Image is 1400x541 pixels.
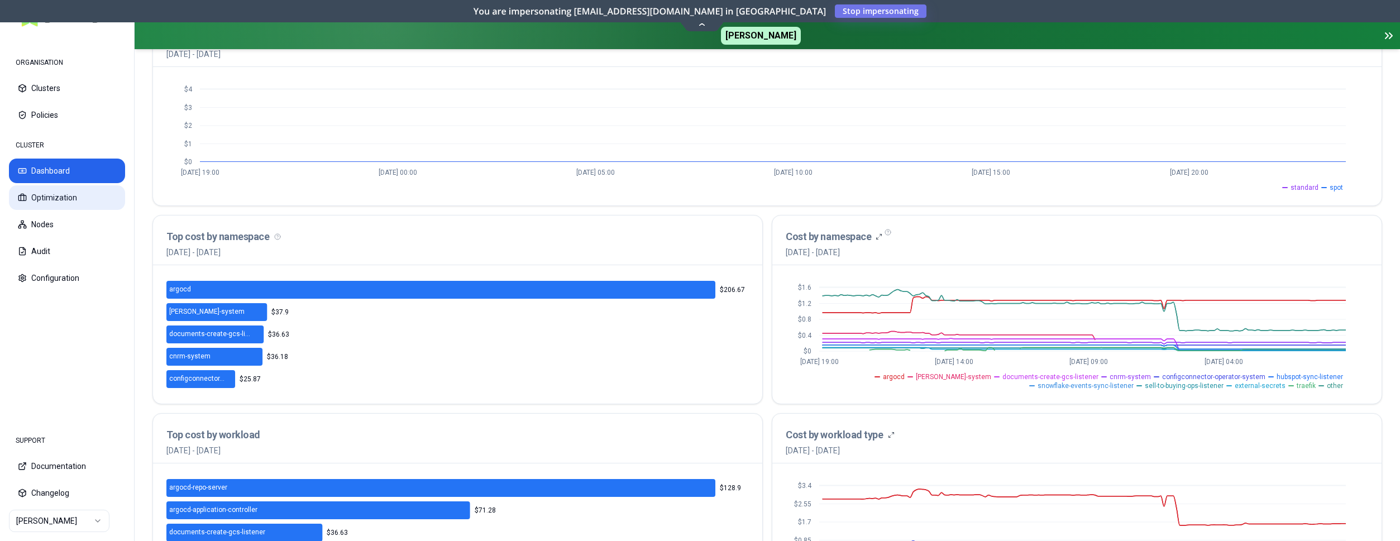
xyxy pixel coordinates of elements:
[9,76,125,100] button: Clusters
[184,104,192,112] tspan: $3
[916,372,991,381] span: [PERSON_NAME]-system
[184,122,192,130] tspan: $2
[1002,372,1098,381] span: documents-create-gcs-listener
[1291,183,1318,192] span: standard
[9,212,125,237] button: Nodes
[798,332,812,339] tspan: $0.4
[883,372,905,381] span: argocd
[786,445,895,456] span: [DATE] - [DATE]
[9,185,125,210] button: Optimization
[576,169,615,176] tspan: [DATE] 05:00
[786,247,882,258] span: [DATE] - [DATE]
[1277,372,1343,381] span: hubspot-sync-listener
[798,482,812,490] tspan: $3.4
[972,169,1010,176] tspan: [DATE] 15:00
[1330,183,1343,192] span: spot
[9,429,125,452] div: SUPPORT
[166,49,317,60] span: [DATE] - [DATE]
[1162,372,1265,381] span: configconnector-operator-system
[166,427,749,443] h3: Top cost by workload
[1235,381,1286,390] span: external-secrets
[798,518,811,526] tspan: $1.7
[1297,381,1316,390] span: traefik
[1110,372,1151,381] span: cnrm-system
[9,103,125,127] button: Policies
[1170,169,1208,176] tspan: [DATE] 20:00
[379,169,417,176] tspan: [DATE] 00:00
[786,427,883,443] h3: Cost by workload type
[798,284,811,291] tspan: $1.6
[935,358,973,366] tspan: [DATE] 14:00
[1327,381,1343,390] span: other
[9,134,125,156] div: CLUSTER
[9,454,125,478] button: Documentation
[774,169,813,176] tspan: [DATE] 10:00
[798,315,811,323] tspan: $0.8
[1069,358,1108,366] tspan: [DATE] 09:00
[1145,381,1224,390] span: sell-to-buying-ops-listener
[786,229,871,245] h3: Cost by namespace
[1205,358,1243,366] tspan: [DATE] 04:00
[800,358,839,366] tspan: [DATE] 19:00
[798,300,811,308] tspan: $1.2
[804,347,811,355] tspan: $0
[9,51,125,74] div: ORGANISATION
[9,159,125,183] button: Dashboard
[166,229,749,245] h3: Top cost by namespace
[721,27,801,45] span: [PERSON_NAME]
[166,247,749,258] p: [DATE] - [DATE]
[184,158,192,166] tspan: $0
[9,239,125,264] button: Audit
[794,500,811,508] tspan: $2.55
[9,481,125,505] button: Changelog
[184,140,192,148] tspan: $1
[166,445,749,456] p: [DATE] - [DATE]
[1038,381,1134,390] span: snowflake-events-sync-listener
[184,85,193,93] tspan: $4
[9,266,125,290] button: Configuration
[181,169,219,176] tspan: [DATE] 19:00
